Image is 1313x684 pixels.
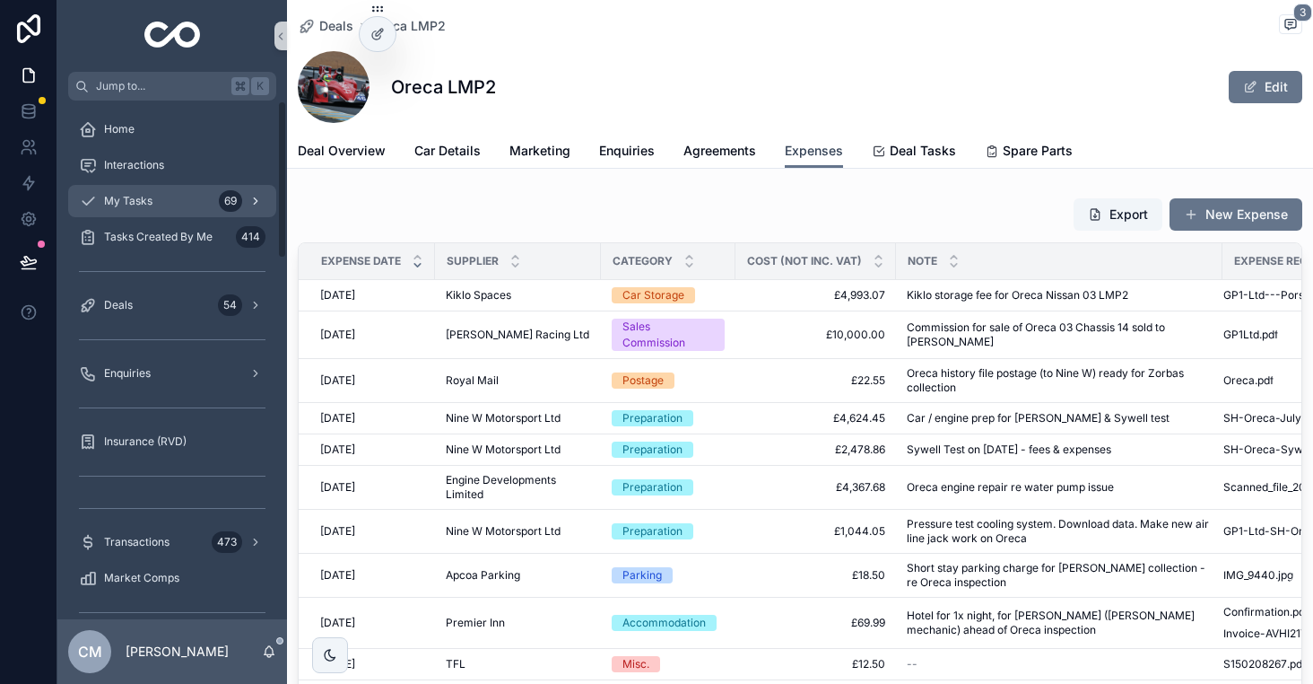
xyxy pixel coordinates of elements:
[104,122,135,136] span: Home
[446,373,499,388] span: Royal Mail
[746,657,885,671] span: £12.50
[104,535,170,549] span: Transactions
[446,443,590,457] a: Nine W Motorsport Ltd
[68,185,276,217] a: My Tasks69
[907,443,1111,457] span: Sywell Test on [DATE] - fees & expenses
[509,142,570,160] span: Marketing
[907,411,1170,425] span: Car / engine prep for [PERSON_NAME] & Sywell test
[320,328,355,342] span: [DATE]
[298,142,386,160] span: Deal Overview
[68,562,276,594] a: Market Comps
[57,101,287,619] div: scrollable content
[414,135,481,171] a: Car Details
[746,443,885,457] a: £2,478.86
[68,289,276,321] a: Deals54
[104,434,187,449] span: Insurance (RVD)
[612,442,725,458] a: Preparation
[446,328,590,342] a: [PERSON_NAME] Racing Ltd
[446,616,505,630] span: Premier Inn
[907,609,1212,637] a: Hotel for 1x night, for [PERSON_NAME] ([PERSON_NAME] mechanic) ahead of Oreca inspection
[1287,657,1306,671] span: .pdf
[1229,71,1302,103] button: Edit
[320,411,424,425] a: [DATE]
[907,517,1212,546] a: Pressure test cooling system. Download data. Make new air line jack work on Oreca
[320,480,424,495] a: [DATE]
[612,615,725,631] a: Accommodation
[446,568,590,583] a: Apcoa Parking
[446,473,590,502] a: Engine Developments Limited
[746,524,885,539] a: £1,044.05
[321,254,401,268] span: Expense Date
[446,524,561,539] span: Nine W Motorsport Ltd
[907,443,1212,457] a: Sywell Test on [DATE] - fees & expenses
[746,288,885,303] span: £4,993.07
[1003,142,1073,160] span: Spare Parts
[907,320,1212,349] span: Commission for sale of Oreca 03 Chassis 14 sold to [PERSON_NAME]
[68,72,276,101] button: Jump to...K
[320,524,355,539] span: [DATE]
[612,479,725,495] a: Preparation
[218,294,242,316] div: 54
[446,657,590,671] a: TFL
[907,411,1212,425] a: Car / engine prep for [PERSON_NAME] & Sywell test
[319,17,353,35] span: Deals
[622,287,684,303] div: Car Storage
[391,75,496,100] h1: Oreca LMP2
[599,142,655,160] span: Enquiries
[907,366,1212,395] span: Oreca history file postage (to Nine W) ready for Zorbas collection
[68,221,276,253] a: Tasks Created By Me414
[104,158,164,172] span: Interactions
[104,366,151,381] span: Enquiries
[126,643,229,661] p: [PERSON_NAME]
[612,656,725,672] a: Misc.
[446,288,511,303] span: Kiklo Spaces
[446,411,561,425] span: Nine W Motorsport Ltd
[1170,198,1302,231] a: New Expense
[622,479,683,495] div: Preparation
[298,17,353,35] a: Deals
[219,190,242,212] div: 69
[446,443,561,457] span: Nine W Motorsport Ltd
[683,142,756,160] span: Agreements
[104,298,133,312] span: Deals
[612,373,725,389] a: Postage
[371,17,446,35] a: Oreca LMP2
[746,411,885,425] a: £4,624.45
[68,357,276,390] a: Enquiries
[985,135,1073,171] a: Spare Parts
[1223,568,1275,583] span: IMG_9440
[1074,198,1162,231] button: Export
[320,616,424,630] a: [DATE]
[104,571,179,585] span: Market Comps
[622,410,683,426] div: Preparation
[320,480,355,495] span: [DATE]
[1293,4,1312,22] span: 3
[746,480,885,495] span: £4,367.68
[746,568,885,583] span: £18.50
[320,524,424,539] a: [DATE]
[320,288,424,303] a: [DATE]
[212,531,242,553] div: 473
[612,287,725,303] a: Car Storage
[68,113,276,145] a: Home
[746,373,885,388] a: £22.55
[320,443,355,457] span: [DATE]
[746,616,885,630] span: £69.99
[414,142,481,160] span: Car Details
[785,142,843,160] span: Expenses
[253,79,267,93] span: K
[907,288,1212,303] a: Kiklo storage fee for Oreca Nissan 03 LMP2
[446,288,590,303] a: Kiklo Spaces
[907,480,1212,495] a: Oreca engine repair re water pump issue
[1279,14,1302,37] button: 3
[1223,373,1255,388] span: Oreca
[683,135,756,171] a: Agreements
[320,657,424,671] a: [DATE]
[320,288,355,303] span: [DATE]
[907,561,1212,590] a: Short stay parking charge for [PERSON_NAME] collection - re Oreca inspection
[612,410,725,426] a: Preparation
